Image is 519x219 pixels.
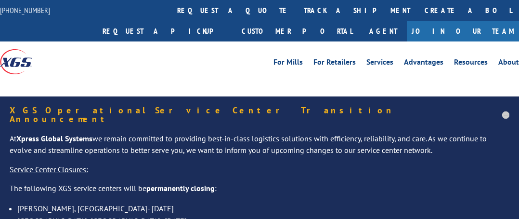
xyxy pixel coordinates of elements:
[273,58,303,69] a: For Mills
[10,164,88,174] u: Service Center Closures:
[10,183,509,202] p: The following XGS service centers will be :
[10,106,509,123] h5: XGS Operational Service Center Transition Announcement
[16,134,92,143] strong: Xpress Global Systems
[404,58,443,69] a: Advantages
[366,58,393,69] a: Services
[17,202,509,215] li: [PERSON_NAME], [GEOGRAPHIC_DATA]- [DATE]
[10,133,509,164] p: At we remain committed to providing best-in-class logistics solutions with efficiency, reliabilit...
[407,21,519,41] a: Join Our Team
[146,183,215,193] strong: permanently closing
[313,58,356,69] a: For Retailers
[95,21,234,41] a: Request a pickup
[498,58,519,69] a: About
[234,21,360,41] a: Customer Portal
[454,58,488,69] a: Resources
[360,21,407,41] a: Agent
